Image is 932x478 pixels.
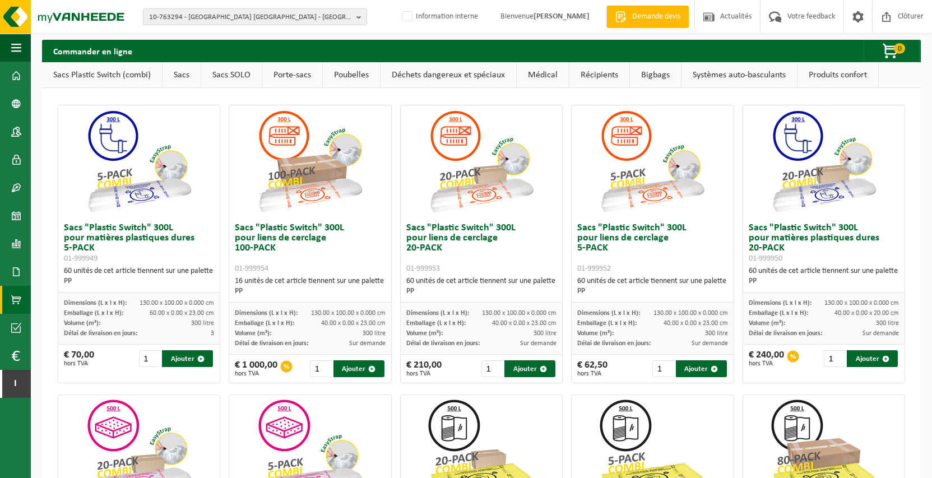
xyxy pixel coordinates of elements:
[863,330,899,337] span: Sur demande
[481,360,503,377] input: 1
[864,40,920,62] button: 0
[83,105,195,217] img: 01-999949
[406,360,442,377] div: € 210,00
[64,276,214,286] div: PP
[577,286,727,296] div: PP
[768,105,880,217] img: 01-999950
[406,320,466,327] span: Emballage (L x l x H):
[520,340,557,347] span: Sur demande
[577,320,637,327] span: Emballage (L x l x H):
[262,62,322,88] a: Porte-sacs
[517,62,569,88] a: Médical
[162,350,213,367] button: Ajouter
[235,264,268,273] span: 01-999954
[235,330,271,337] span: Volume (m³):
[140,300,214,307] span: 130.00 x 100.00 x 0.000 cm
[504,360,555,377] button: Ajouter
[64,300,127,307] span: Dimensions (L x l x H):
[254,105,366,217] img: 01-999954
[406,276,557,296] div: 60 unités de cet article tiennent sur une palette
[400,8,478,25] label: Information interne
[310,360,332,377] input: 1
[577,223,727,273] h3: Sacs "Plastic Switch" 300L pour liens de cerclage 5-PACK
[749,350,784,367] div: € 240,00
[406,340,480,347] span: Délai de livraison en jours:
[630,62,681,88] a: Bigbags
[876,320,899,327] span: 300 litre
[629,11,683,22] span: Demande devis
[381,62,516,88] a: Déchets dangereux et spéciaux
[749,254,782,263] span: 01-999950
[676,360,727,377] button: Ajouter
[894,43,905,54] span: 0
[425,105,537,217] img: 01-999953
[64,360,94,367] span: hors TVA
[311,310,386,317] span: 130.00 x 100.00 x 0.000 cm
[321,320,386,327] span: 40.00 x 0.00 x 23.00 cm
[705,330,728,337] span: 300 litre
[847,350,898,367] button: Ajouter
[749,310,808,317] span: Emballage (L x l x H):
[652,360,674,377] input: 1
[64,254,98,263] span: 01-999949
[363,330,386,337] span: 300 litre
[569,62,629,88] a: Récipients
[534,330,557,337] span: 300 litre
[482,310,557,317] span: 130.00 x 100.00 x 0.000 cm
[149,9,352,26] span: 10-763294 - [GEOGRAPHIC_DATA] [GEOGRAPHIC_DATA] - [GEOGRAPHIC_DATA]
[406,330,443,337] span: Volume (m³):
[492,320,557,327] span: 40.00 x 0.00 x 23.00 cm
[349,340,386,347] span: Sur demande
[406,286,557,296] div: PP
[749,223,899,263] h3: Sacs "Plastic Switch" 300L pour matières plastiques dures 20-PACK
[577,264,611,273] span: 01-999952
[333,360,384,377] button: Ajouter
[143,8,367,25] button: 10-763294 - [GEOGRAPHIC_DATA] [GEOGRAPHIC_DATA] - [GEOGRAPHIC_DATA]
[534,12,590,21] strong: [PERSON_NAME]
[323,62,380,88] a: Poubelles
[749,360,784,367] span: hors TVA
[64,330,137,337] span: Délai de livraison en jours:
[834,310,899,317] span: 40.00 x 0.00 x 20.00 cm
[235,310,298,317] span: Dimensions (L x l x H):
[191,320,214,327] span: 300 litre
[606,6,689,28] a: Demande devis
[577,330,614,337] span: Volume (m³):
[577,340,651,347] span: Délai de livraison en jours:
[235,340,308,347] span: Délai de livraison en jours:
[64,266,214,286] div: 60 unités de cet article tiennent sur une palette
[235,286,385,296] div: PP
[577,370,608,377] span: hors TVA
[406,223,557,273] h3: Sacs "Plastic Switch" 300L pour liens de cerclage 20-PACK
[749,300,812,307] span: Dimensions (L x l x H):
[64,310,123,317] span: Emballage (L x l x H):
[11,370,20,398] span: I
[235,320,294,327] span: Emballage (L x l x H):
[824,350,846,367] input: 1
[406,264,440,273] span: 01-999953
[577,360,608,377] div: € 62,50
[824,300,899,307] span: 130.00 x 100.00 x 0.000 cm
[235,360,277,377] div: € 1 000,00
[163,62,201,88] a: Sacs
[406,310,469,317] span: Dimensions (L x l x H):
[664,320,728,327] span: 40.00 x 0.00 x 23.00 cm
[235,370,277,377] span: hors TVA
[596,105,708,217] img: 01-999952
[139,350,161,367] input: 1
[797,62,878,88] a: Produits confort
[201,62,262,88] a: Sacs SOLO
[64,320,100,327] span: Volume (m³):
[64,223,214,263] h3: Sacs "Plastic Switch" 300L pour matières plastiques dures 5-PACK
[235,276,385,296] div: 16 unités de cet article tiennent sur une palette
[406,370,442,377] span: hors TVA
[681,62,797,88] a: Systèmes auto-basculants
[749,320,785,327] span: Volume (m³):
[577,276,727,296] div: 60 unités de cet article tiennent sur une palette
[42,40,143,62] h2: Commander en ligne
[42,62,162,88] a: Sacs Plastic Switch (combi)
[64,350,94,367] div: € 70,00
[577,310,640,317] span: Dimensions (L x l x H):
[211,330,214,337] span: 3
[150,310,214,317] span: 60.00 x 0.00 x 23.00 cm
